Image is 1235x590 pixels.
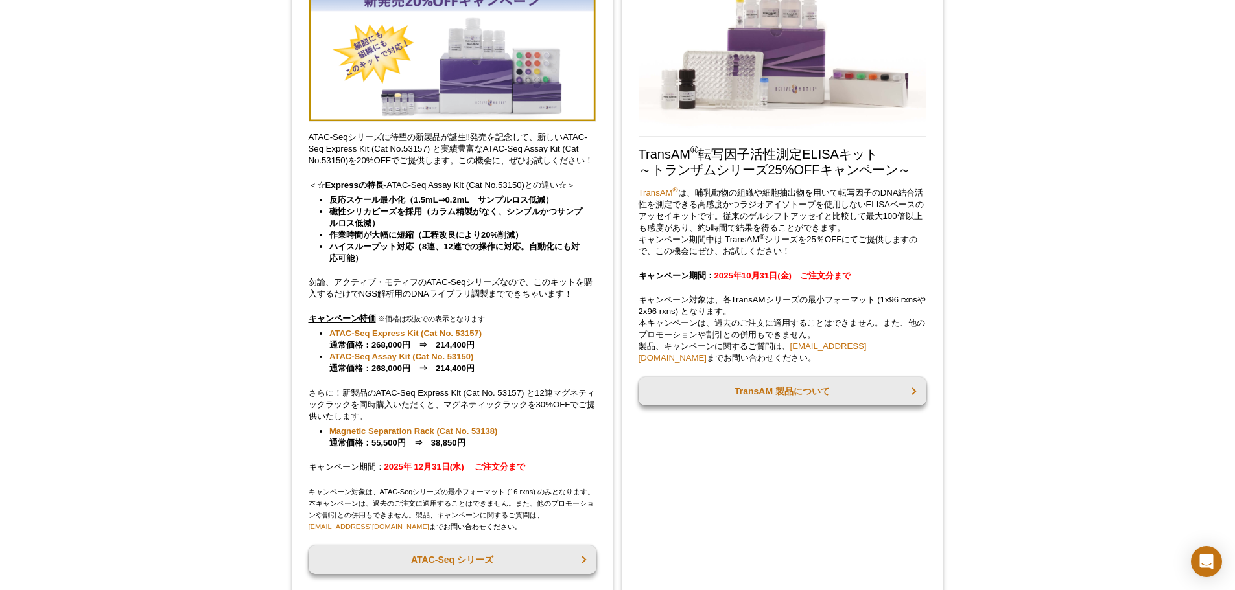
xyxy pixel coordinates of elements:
[309,461,596,473] p: キャンペーン期間：
[378,315,485,323] span: ※価格は税抜での表示となります
[329,195,554,205] strong: 反応スケール最小化（1.5mL⇒0.2mL サンプルロス低減）
[325,180,384,190] strong: Expressの特長
[639,294,926,364] p: キャンペーン対象は、各TransAMシリーズの最小フォーマット (1x96 rxnsや2x96 rxns) となります。 本キャンペーンは、過去のご注文に適用することはできません。また、他のプロ...
[639,271,851,280] strong: キャンペーン期間：
[639,187,926,257] p: は、哺乳動物の組織や細胞抽出物を用いて転写因子のDNA結合活性を測定できる高感度かつラジオアイソトープを使用しないELISAベースのアッセイキットです。従来のゲルシフトアッセイと比較して最大10...
[329,328,482,339] a: ATAC-Seq Express Kit (Cat No. 53157)
[639,146,926,177] h2: TransAM 転写因子活性測定ELISAキット ～トランザムシリーズ25%OFFキャンペーン～
[690,144,698,156] sup: ®
[309,545,596,574] a: ATAC-Seq シリーズ
[639,377,926,405] a: TransAM 製品について
[1191,546,1222,577] div: Open Intercom Messenger
[384,462,526,471] strong: 2025年 12月31日(水) ご注文分まで
[329,426,497,448] strong: 通常価格：55,500円 ⇒ 38,850円
[309,488,594,530] span: キャンペーン対象は、ATAC-Seqシリーズの最小フォーマット (16 rxns) のみとなります。 本キャンペーンは、過去のご注文に適用することはできません。また、他のプロモーションや割引との...
[329,425,497,437] a: Magnetic Separation Rack (Cat No. 53138)
[759,232,764,240] sup: ®
[329,242,580,263] strong: ハイスループット対応（8連、12連での操作に対応。自動化にも対応可能）
[639,188,678,198] a: TransAM®
[309,131,596,166] p: ATAC-Seqシリーズに待望の新製品が誕生‼発売を記念して、新しいATAC-Seq Express Kit (Cat No.53157) と実績豊富なATAC-Seq Assay Kit (C...
[329,352,475,373] strong: 通常価格：268,000円 ⇒ 214,400円
[673,185,678,193] sup: ®
[309,277,596,300] p: 勿論、アクティブ・モティフのATAC-Seqシリーズなので、このキットを購入するだけでNGS解析用のDNAライブラリ調製までできちゃいます！
[309,313,376,323] u: キャンペーン特価
[329,230,523,240] strong: 作業時間が大幅に短縮（工程改良により20%削減）
[309,179,596,191] p: ＜☆ -ATAC-Seq Assay Kit (Cat No.53150)との違い☆＞
[329,351,473,363] a: ATAC-Seq Assay Kit (Cat No. 53150)
[329,207,582,228] strong: 磁性シリカビーズを採用（カラム精製がなく、シンプルかつサンプルロス低減）
[329,328,482,350] strong: 通常価格：268,000円 ⇒ 214,400円
[714,271,851,280] span: 2025年10月31日(金) ご注文分まで
[309,387,596,422] p: さらに！新製品のATAC-Seq Express Kit (Cat No. 53157) と12連マグネティックラックを同時購入いただくと、マグネティックラックを30%OFFでご提供いたします。
[309,523,429,530] a: [EMAIL_ADDRESS][DOMAIN_NAME]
